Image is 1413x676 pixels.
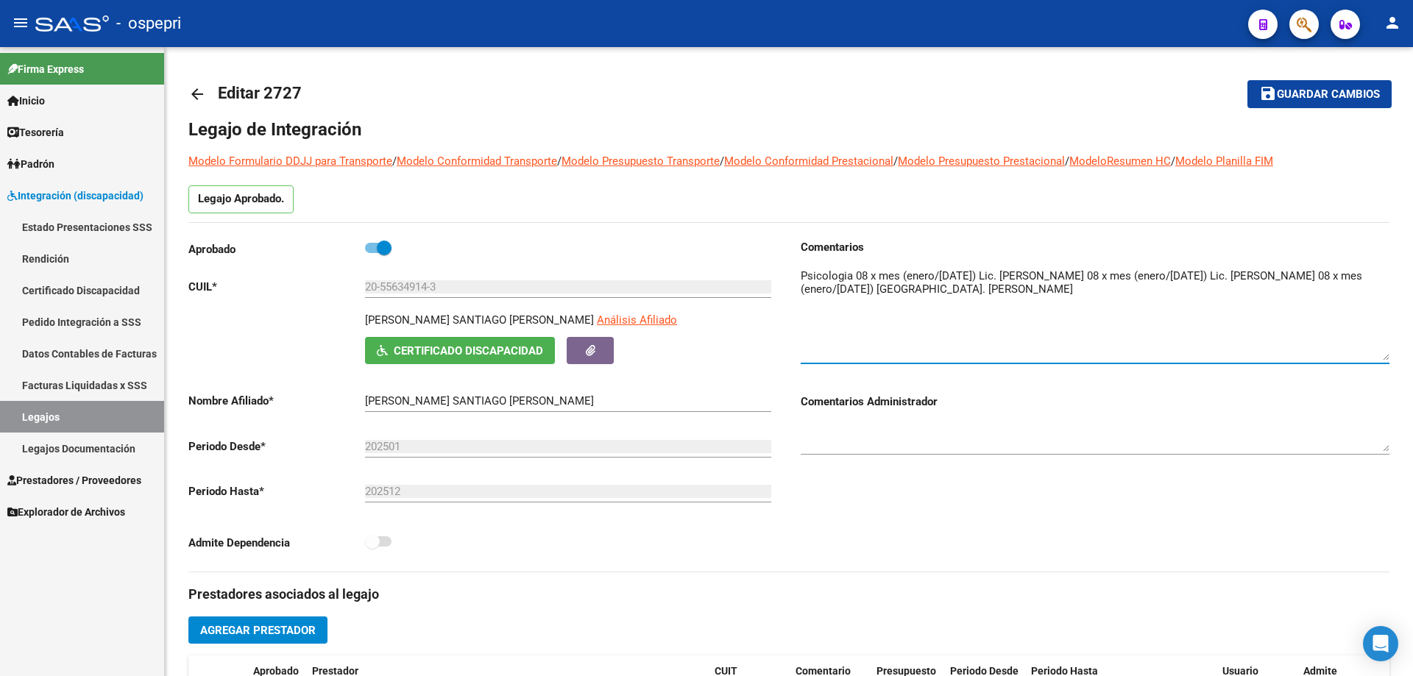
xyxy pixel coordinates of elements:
[188,185,294,213] p: Legajo Aprobado.
[1247,80,1392,107] button: Guardar cambios
[1259,85,1277,102] mat-icon: save
[188,438,365,455] p: Periodo Desde
[7,504,125,520] span: Explorador de Archivos
[1175,154,1273,168] a: Modelo Planilla FIM
[116,7,181,40] span: - ospepri
[188,85,206,103] mat-icon: arrow_back
[188,154,392,168] a: Modelo Formulario DDJJ para Transporte
[188,616,327,644] button: Agregar Prestador
[12,14,29,32] mat-icon: menu
[365,337,555,364] button: Certificado Discapacidad
[188,118,1389,141] h1: Legajo de Integración
[1277,88,1380,102] span: Guardar cambios
[7,93,45,109] span: Inicio
[1384,14,1401,32] mat-icon: person
[200,624,316,637] span: Agregar Prestador
[188,584,1389,605] h3: Prestadores asociados al legajo
[188,393,365,409] p: Nombre Afiliado
[898,154,1065,168] a: Modelo Presupuesto Prestacional
[7,61,84,77] span: Firma Express
[188,241,365,257] p: Aprobado
[597,313,677,327] span: Análisis Afiliado
[724,154,893,168] a: Modelo Conformidad Prestacional
[365,312,594,328] p: [PERSON_NAME] SANTIAGO [PERSON_NAME]
[7,124,64,140] span: Tesorería
[7,472,141,488] span: Prestadores / Proveedores
[188,535,365,551] p: Admite Dependencia
[801,394,1389,410] h3: Comentarios Administrador
[7,188,144,204] span: Integración (discapacidad)
[1363,626,1398,661] div: Open Intercom Messenger
[397,154,557,168] a: Modelo Conformidad Transporte
[562,154,720,168] a: Modelo Presupuesto Transporte
[218,84,302,102] span: Editar 2727
[188,279,365,295] p: CUIL
[188,483,365,499] p: Periodo Hasta
[801,239,1389,255] h3: Comentarios
[7,156,54,172] span: Padrón
[1069,154,1171,168] a: ModeloResumen HC
[394,344,543,357] span: Certificado Discapacidad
